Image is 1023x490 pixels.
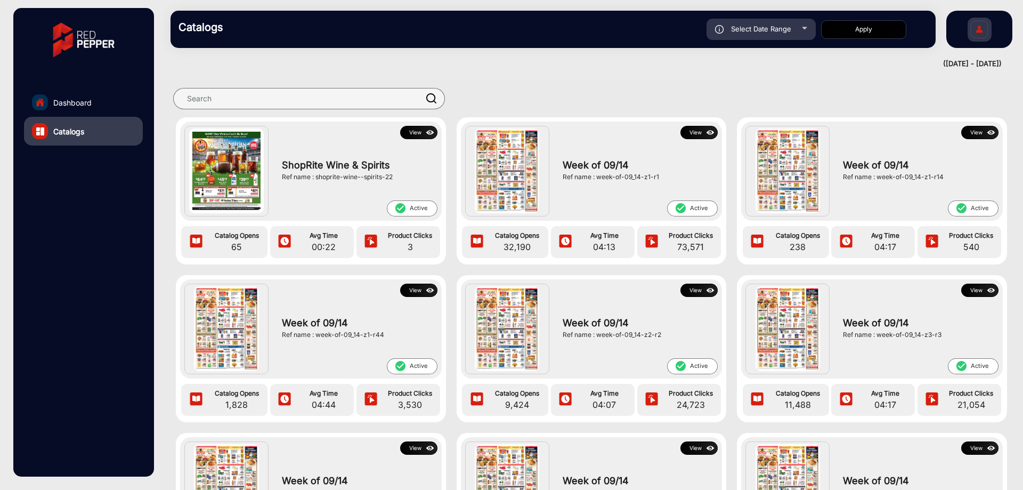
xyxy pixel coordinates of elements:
[394,360,406,372] mat-icon: check_circle
[208,398,265,411] span: 1,828
[675,202,686,214] mat-icon: check_circle
[858,240,913,253] span: 04:17
[924,234,940,250] img: icon
[194,286,258,371] img: Week of 09/14
[489,398,546,411] span: 9,424
[563,172,712,182] div: Ref name : week-of-09_14-z1-r1
[680,284,718,297] button: Viewicon
[769,389,826,398] span: Catalog Opens
[296,389,351,398] span: Avg Time
[961,441,998,455] button: Viewicon
[577,389,632,398] span: Avg Time
[731,25,791,33] span: Select Date Range
[667,200,718,216] span: Active
[756,128,820,213] img: Week of 09/14
[961,126,998,139] button: Viewicon
[173,88,445,109] input: Search
[277,234,293,250] img: icon
[489,240,546,253] span: 32,190
[858,389,913,398] span: Avg Time
[680,126,718,139] button: Viewicon
[843,316,993,330] span: Week of 09/14
[282,172,432,182] div: Ref name : shoprite-wine--spirits-22
[475,128,539,213] img: Week of 09/14
[24,88,143,117] a: Dashboard
[985,285,997,296] img: icon
[188,392,204,408] img: icon
[577,398,632,411] span: 04:07
[208,389,265,398] span: Catalog Opens
[383,231,437,240] span: Product Clicks
[35,98,45,107] img: home
[557,234,573,250] img: icon
[749,234,765,250] img: icon
[400,284,437,297] button: Viewicon
[961,284,998,297] button: Viewicon
[944,398,998,411] span: 21,054
[955,360,967,372] mat-icon: check_circle
[469,234,485,250] img: icon
[563,330,712,340] div: Ref name : week-of-09_14-z2-r2
[296,240,351,253] span: 00:22
[387,358,437,374] span: Active
[675,360,686,372] mat-icon: check_circle
[704,127,717,139] img: icon
[53,97,92,108] span: Dashboard
[843,330,993,340] div: Ref name : week-of-09_14-z3-r3
[469,392,485,408] img: icon
[704,285,717,296] img: icon
[400,441,437,455] button: Viewicon
[394,202,406,214] mat-icon: check_circle
[715,25,724,34] img: icon
[277,392,293,408] img: icon
[968,12,990,50] img: Sign%20Up.svg
[282,316,432,330] span: Week of 09/14
[426,93,437,103] img: prodSearch.svg
[663,398,718,411] span: 24,723
[383,389,437,398] span: Product Clicks
[838,392,854,408] img: icon
[282,158,432,172] span: ShopRite Wine & Spirits
[985,443,997,454] img: icon
[985,127,997,139] img: icon
[475,286,539,371] img: Week of 09/14
[363,392,379,408] img: icon
[208,231,265,240] span: Catalog Opens
[944,240,998,253] span: 540
[557,392,573,408] img: icon
[769,240,826,253] span: 238
[424,127,436,139] img: icon
[663,389,718,398] span: Product Clicks
[424,285,436,296] img: icon
[208,240,265,253] span: 65
[843,172,993,182] div: Ref name : week-of-09_14-z1-r14
[769,398,826,411] span: 11,488
[383,240,437,253] span: 3
[944,389,998,398] span: Product Clicks
[282,330,432,340] div: Ref name : week-of-09_14-z1-r44
[363,234,379,250] img: icon
[489,389,546,398] span: Catalog Opens
[296,231,351,240] span: Avg Time
[924,392,940,408] img: icon
[749,392,765,408] img: icon
[769,231,826,240] span: Catalog Opens
[663,240,718,253] span: 73,571
[45,13,122,67] img: vmg-logo
[680,441,718,455] button: Viewicon
[858,398,913,411] span: 04:17
[858,231,913,240] span: Avg Time
[663,231,718,240] span: Product Clicks
[838,234,854,250] img: icon
[188,234,204,250] img: icon
[756,286,820,371] img: Week of 09/14
[704,443,717,454] img: icon
[489,231,546,240] span: Catalog Opens
[178,21,328,34] h3: Catalogs
[400,126,437,139] button: Viewicon
[383,398,437,411] span: 3,530
[644,392,660,408] img: icon
[296,398,351,411] span: 04:44
[577,240,632,253] span: 04:13
[577,231,632,240] span: Avg Time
